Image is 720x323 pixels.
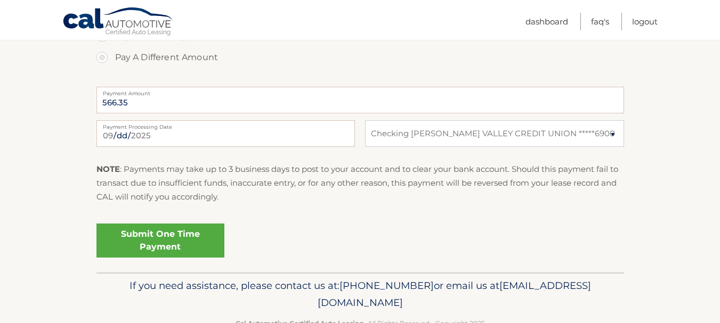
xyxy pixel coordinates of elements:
a: Cal Automotive [62,7,174,38]
label: Pay A Different Amount [96,47,624,68]
a: Logout [632,13,658,30]
a: FAQ's [591,13,609,30]
strong: NOTE [96,164,120,174]
p: If you need assistance, please contact us at: or email us at [103,277,617,311]
a: Submit One Time Payment [96,223,224,258]
a: Dashboard [525,13,568,30]
span: [PHONE_NUMBER] [339,279,434,292]
span: [EMAIL_ADDRESS][DOMAIN_NAME] [318,279,591,309]
p: : Payments may take up to 3 business days to post to your account and to clear your bank account.... [96,162,624,204]
label: Payment Processing Date [96,120,355,129]
input: Payment Amount [96,87,624,113]
input: Payment Date [96,120,355,147]
label: Payment Amount [96,87,624,95]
